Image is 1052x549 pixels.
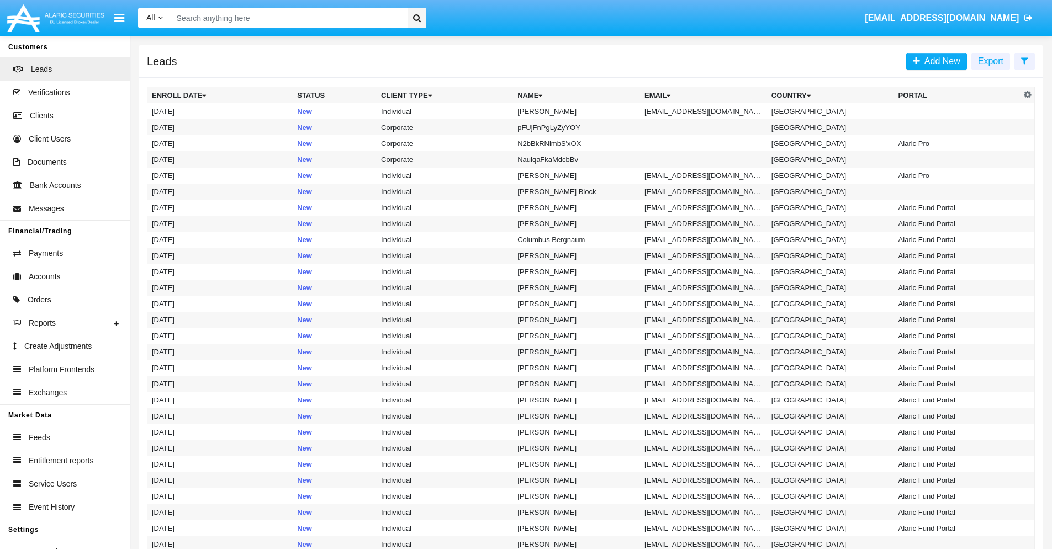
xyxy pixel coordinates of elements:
td: [PERSON_NAME] [513,296,640,312]
td: [GEOGRAPHIC_DATA] [767,216,894,232]
th: Enroll Date [147,87,293,104]
span: Accounts [29,271,61,283]
td: [GEOGRAPHIC_DATA] [767,472,894,488]
a: All [138,12,171,24]
h5: Leads [147,57,177,66]
td: [GEOGRAPHIC_DATA] [767,168,894,184]
td: [DATE] [147,440,293,456]
td: Individual [377,504,513,520]
td: [EMAIL_ADDRESS][DOMAIN_NAME] [640,248,767,264]
td: [DATE] [147,328,293,344]
td: [GEOGRAPHIC_DATA] [767,408,894,424]
td: New [293,135,377,151]
td: [GEOGRAPHIC_DATA] [767,200,894,216]
td: [DATE] [147,232,293,248]
td: [PERSON_NAME] [513,200,640,216]
td: [DATE] [147,119,293,135]
td: [DATE] [147,456,293,472]
td: Alaric Fund Portal [894,264,1021,280]
td: Individual [377,424,513,440]
td: New [293,184,377,200]
td: Alaric Fund Portal [894,200,1021,216]
td: Individual [377,472,513,488]
td: New [293,248,377,264]
td: Individual [377,184,513,200]
td: New [293,424,377,440]
td: Alaric Fund Portal [894,328,1021,344]
td: [GEOGRAPHIC_DATA] [767,520,894,536]
td: [EMAIL_ADDRESS][DOMAIN_NAME] [640,344,767,360]
td: [DATE] [147,200,293,216]
td: Alaric Fund Portal [894,504,1021,520]
td: New [293,440,377,456]
td: [EMAIL_ADDRESS][DOMAIN_NAME] [640,216,767,232]
th: Country [767,87,894,104]
td: [PERSON_NAME] [513,264,640,280]
td: [DATE] [147,280,293,296]
th: Name [513,87,640,104]
td: [EMAIL_ADDRESS][DOMAIN_NAME] [640,200,767,216]
td: Alaric Fund Portal [894,392,1021,408]
span: Leads [31,64,52,75]
td: [DATE] [147,216,293,232]
td: [DATE] [147,312,293,328]
td: New [293,488,377,504]
td: Alaric Fund Portal [894,520,1021,536]
td: New [293,103,377,119]
td: [GEOGRAPHIC_DATA] [767,232,894,248]
td: Alaric Fund Portal [894,408,1021,424]
td: [DATE] [147,151,293,168]
td: [DATE] [147,408,293,424]
td: [DATE] [147,472,293,488]
td: Individual [377,216,513,232]
td: New [293,280,377,296]
td: [PERSON_NAME] [513,456,640,472]
td: [GEOGRAPHIC_DATA] [767,392,894,408]
td: New [293,312,377,328]
td: [EMAIL_ADDRESS][DOMAIN_NAME] [640,360,767,376]
td: [PERSON_NAME] [513,408,640,424]
td: New [293,392,377,408]
span: Verifications [28,87,70,98]
td: Alaric Pro [894,135,1021,151]
td: [EMAIL_ADDRESS][DOMAIN_NAME] [640,504,767,520]
td: [DATE] [147,488,293,504]
td: [EMAIL_ADDRESS][DOMAIN_NAME] [640,184,767,200]
td: [DATE] [147,360,293,376]
td: [DATE] [147,376,293,392]
td: [GEOGRAPHIC_DATA] [767,248,894,264]
td: [GEOGRAPHIC_DATA] [767,119,894,135]
td: N2bBkRNlmbS'xOX [513,135,640,151]
span: Create Adjustments [24,341,92,352]
td: New [293,520,377,536]
span: Payments [29,248,63,259]
span: Reports [29,317,56,329]
td: [GEOGRAPHIC_DATA] [767,360,894,376]
td: [PERSON_NAME] [513,424,640,440]
td: [DATE] [147,103,293,119]
td: New [293,119,377,135]
td: [PERSON_NAME] [513,168,640,184]
td: Individual [377,456,513,472]
td: Individual [377,344,513,360]
td: Corporate [377,119,513,135]
td: [GEOGRAPHIC_DATA] [767,424,894,440]
td: [GEOGRAPHIC_DATA] [767,103,894,119]
td: [DATE] [147,504,293,520]
td: New [293,328,377,344]
td: Individual [377,488,513,504]
td: [EMAIL_ADDRESS][DOMAIN_NAME] [640,328,767,344]
td: Alaric Fund Portal [894,280,1021,296]
td: Alaric Fund Portal [894,296,1021,312]
a: [EMAIL_ADDRESS][DOMAIN_NAME] [860,3,1038,34]
td: [PERSON_NAME] [513,376,640,392]
td: New [293,472,377,488]
td: [GEOGRAPHIC_DATA] [767,456,894,472]
td: New [293,456,377,472]
td: Individual [377,392,513,408]
td: New [293,296,377,312]
td: Alaric Fund Portal [894,344,1021,360]
td: New [293,200,377,216]
span: Messages [29,203,64,215]
td: Alaric Fund Portal [894,440,1021,456]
